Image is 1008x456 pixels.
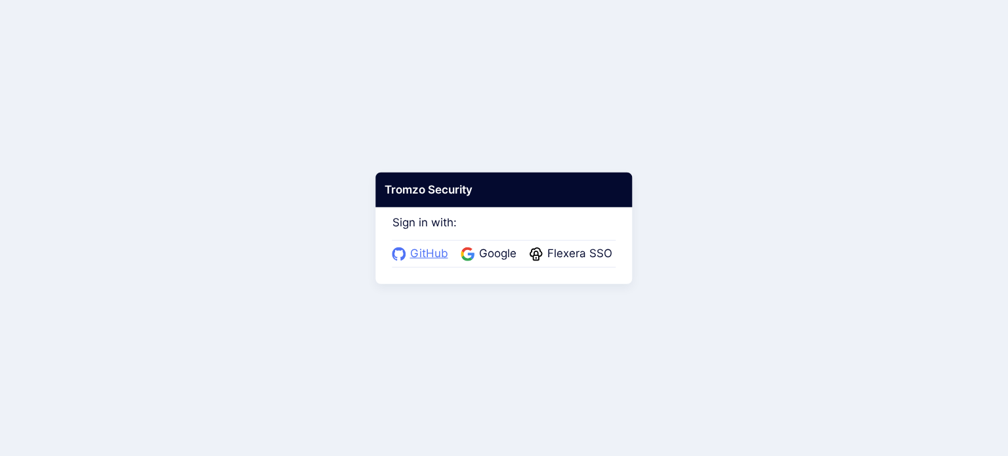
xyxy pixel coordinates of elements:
span: Google [475,245,520,262]
span: Flexera SSO [543,245,616,262]
a: GitHub [392,245,452,262]
div: Sign in with: [392,197,616,267]
a: Google [461,245,520,262]
a: Flexera SSO [530,245,616,262]
span: GitHub [406,245,452,262]
div: Tromzo Security [375,172,632,207]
